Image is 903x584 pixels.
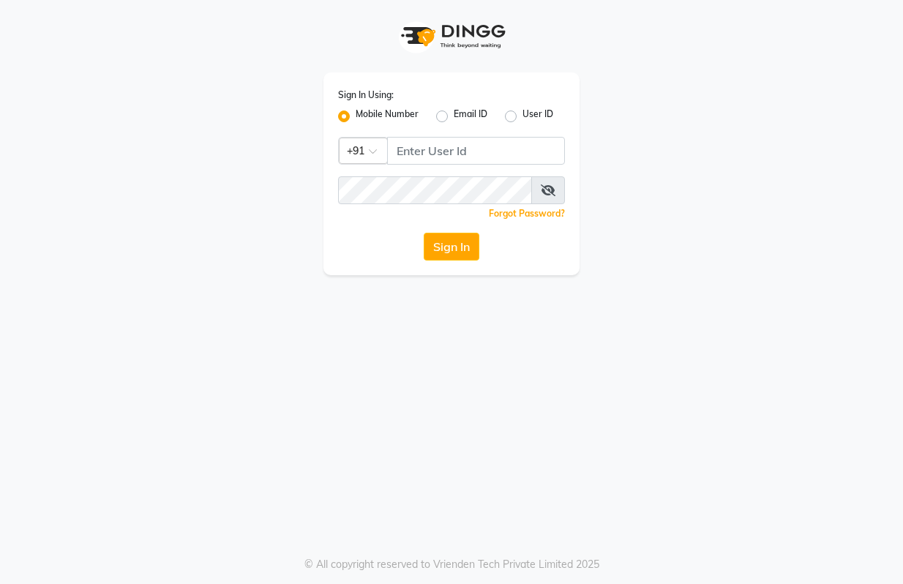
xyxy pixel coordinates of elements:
[489,208,565,219] a: Forgot Password?
[454,108,487,125] label: Email ID
[356,108,419,125] label: Mobile Number
[522,108,553,125] label: User ID
[393,15,510,58] img: logo1.svg
[338,89,394,102] label: Sign In Using:
[387,137,565,165] input: Username
[338,176,532,204] input: Username
[424,233,479,261] button: Sign In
